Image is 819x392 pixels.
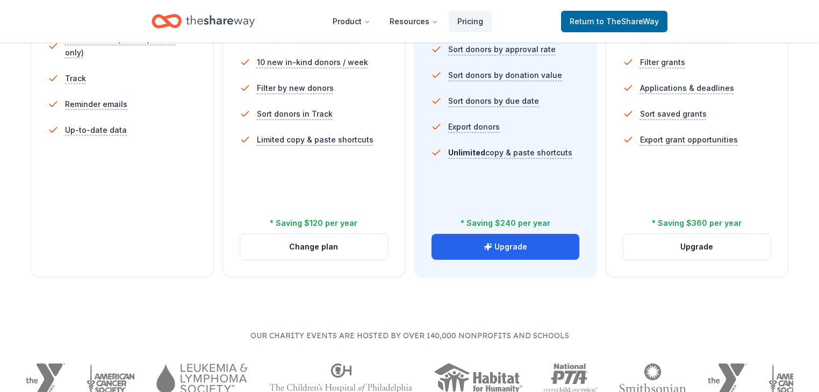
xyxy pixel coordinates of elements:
[570,15,659,28] span: Return
[65,72,86,85] span: Track
[257,108,333,120] span: Sort donors in Track
[257,56,368,69] span: 10 new in-kind donors / week
[640,133,738,146] span: Export grant opportunities
[270,217,357,230] div: * Saving $120 per year
[448,69,562,82] span: Sort donors by donation value
[561,11,667,32] a: Returnto TheShareWay
[640,82,734,95] span: Applications & deadlines
[257,133,373,146] span: Limited copy & paste shortcuts
[65,98,127,111] span: Reminder emails
[152,9,255,34] a: Home
[597,17,659,26] span: to TheShareWay
[324,9,492,34] nav: Main
[240,234,388,260] button: Change plan
[652,217,742,230] div: * Saving $360 per year
[381,11,447,32] button: Resources
[65,124,127,137] span: Up-to-date data
[448,148,572,157] span: copy & paste shortcuts
[461,217,550,230] div: * Saving $240 per year
[448,43,556,56] span: Sort donors by approval rate
[640,56,685,69] span: Filter grants
[65,33,197,59] span: 2 new donors / week (in-kind only)
[449,11,492,32] a: Pricing
[257,82,334,95] span: Filter by new donors
[26,329,793,342] p: Our charity events are hosted by over 140,000 nonprofits and schools
[640,108,707,120] span: Sort saved grants
[448,95,539,108] span: Sort donors by due date
[448,148,485,157] span: Unlimited
[324,11,379,32] button: Product
[432,234,579,260] button: Upgrade
[623,234,771,260] button: Upgrade
[448,120,500,133] span: Export donors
